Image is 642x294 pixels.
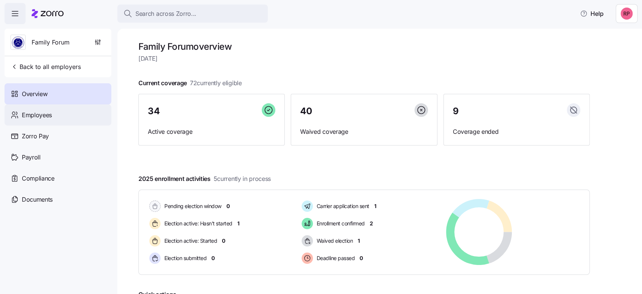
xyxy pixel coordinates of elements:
[211,254,215,262] span: 0
[22,89,47,99] span: Overview
[5,104,111,126] a: Employees
[300,107,312,116] span: 40
[314,254,355,262] span: Deadline passed
[5,168,111,189] a: Compliance
[214,174,271,184] span: 5 currently in process
[22,174,55,183] span: Compliance
[5,147,111,168] a: Payroll
[22,132,49,141] span: Zorro Pay
[453,127,580,136] span: Coverage ended
[162,202,222,210] span: Pending election window
[135,9,196,18] span: Search across Zorro...
[138,54,590,63] span: [DATE]
[360,254,363,262] span: 0
[22,110,52,120] span: Employees
[138,41,590,52] h1: Family Forum overview
[22,153,41,162] span: Payroll
[226,202,230,210] span: 0
[138,174,271,184] span: 2025 enrollment activities
[453,107,459,116] span: 9
[314,237,353,245] span: Waived election
[190,78,242,88] span: 72 currently eligible
[5,126,111,147] a: Zorro Pay
[5,189,111,210] a: Documents
[5,83,111,104] a: Overview
[580,9,604,18] span: Help
[374,202,376,210] span: 1
[162,254,206,262] span: Election submitted
[8,59,84,74] button: Back to all employers
[162,237,217,245] span: Election active: Started
[314,202,369,210] span: Carrier application sent
[11,35,25,50] img: Employer logo
[117,5,268,23] button: Search across Zorro...
[162,220,232,227] span: Election active: Hasn't started
[148,107,159,116] span: 34
[370,220,373,227] span: 2
[32,38,70,47] span: Family Forum
[11,62,81,71] span: Back to all employers
[222,237,225,245] span: 0
[314,220,365,227] span: Enrollment confirmed
[621,8,633,20] img: eedd38507f2e98b8446e6c4bda047efc
[22,195,53,204] span: Documents
[300,127,428,136] span: Waived coverage
[237,220,240,227] span: 1
[148,127,275,136] span: Active coverage
[138,78,242,88] span: Current coverage
[358,237,360,245] span: 1
[574,6,610,21] button: Help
